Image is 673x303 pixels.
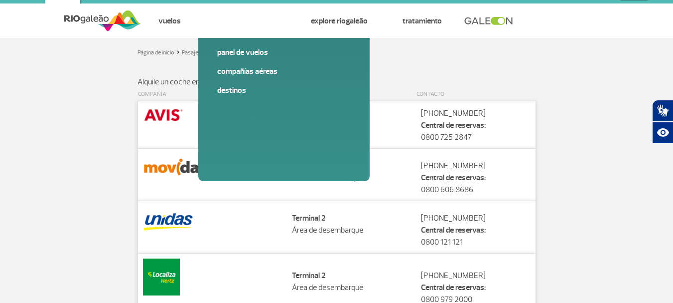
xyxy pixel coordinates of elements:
[416,148,536,201] td: [PHONE_NUMBER] 0800 606 8686
[416,88,536,101] th: CONTACTO
[292,213,326,223] strong: Terminal 2
[287,201,416,253] td: Área de desembarque
[217,85,351,96] a: Destinos
[421,173,486,183] strong: Central de reservas:
[416,201,536,253] td: [PHONE_NUMBER] 0800 121 121
[143,106,184,123] img: Avis
[421,283,486,293] strong: Central de reservas:
[137,49,174,56] a: Página de inicio
[421,225,486,235] strong: Central de reservas:
[421,120,486,130] strong: Central de reservas:
[143,206,194,233] img: Unidas
[652,122,673,144] button: Abrir recursos assistivos.
[217,47,351,58] a: Panel de vuelos
[158,16,181,26] a: Vuelos
[652,100,673,144] div: Plugin de acessibilidade da Hand Talk.
[216,16,276,26] a: Cómo llegar y salir
[143,259,180,296] img: Localiza
[416,101,536,149] td: [PHONE_NUMBER] 0800 725 2847
[292,271,326,281] strong: Terminal 2
[403,16,442,26] a: Tratamiento
[311,16,368,26] a: Explore RIOgaleão
[182,49,206,56] a: Pasajeros
[176,46,180,57] a: >
[217,66,351,77] a: Compañías aéreas
[137,76,536,88] p: Alquile un coche en RIOgaleão para su viaje con nuestros socios.
[137,88,287,101] th: COMPAÑÍA
[652,100,673,122] button: Abrir tradutor de língua de sinais.
[143,154,200,181] img: Movida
